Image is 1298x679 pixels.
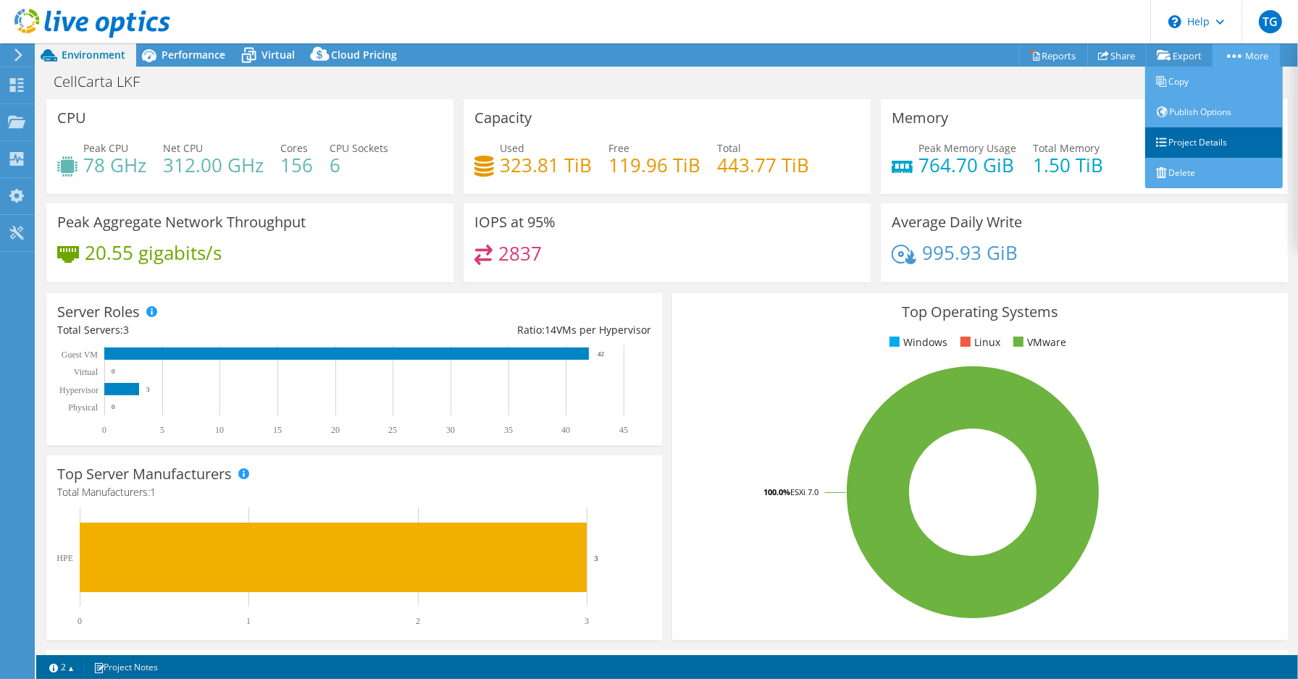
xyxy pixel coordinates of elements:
text: 3 [594,554,598,562]
span: Total Memory [1033,141,1100,155]
text: 30 [446,425,455,435]
h1: CellCarta LKF [47,74,162,90]
span: TG [1259,10,1282,33]
text: 35 [504,425,513,435]
svg: \n [1168,15,1181,28]
h4: 6 [330,157,388,173]
text: 3 [146,386,150,393]
h4: 995.93 GiB [922,245,1018,261]
text: 40 [561,425,570,435]
span: Cores [280,141,308,155]
text: 0 [112,368,115,375]
tspan: ESXi 7.0 [790,486,818,497]
text: 45 [619,425,628,435]
tspan: 100.0% [763,486,790,497]
a: Publish Options [1145,97,1283,127]
span: Performance [162,48,225,62]
text: HPE [56,553,73,563]
a: Copy [1145,67,1283,97]
text: 25 [388,425,397,435]
text: 20 [331,425,340,435]
h3: Top Server Manufacturers [57,466,232,482]
h4: 156 [280,157,313,173]
span: 1 [150,485,156,499]
h3: Server Roles [57,304,140,320]
a: Delete [1145,158,1283,188]
h3: IOPS at 95% [474,214,556,230]
a: Project Notes [83,658,168,676]
text: 15 [273,425,282,435]
a: Reports [1018,44,1088,67]
span: Virtual [261,48,295,62]
h4: 119.96 TiB [608,157,700,173]
h4: 2837 [498,245,542,261]
li: Windows [886,334,947,350]
span: Environment [62,48,125,62]
a: Project Details [1145,127,1283,158]
text: 0 [102,425,106,435]
text: 5 [160,425,164,435]
h4: 323.81 TiB [500,157,592,173]
h4: 1.50 TiB [1033,157,1103,173]
text: Virtual [74,367,99,377]
li: VMware [1010,334,1066,350]
span: Peak Memory Usage [918,141,1016,155]
h4: 78 GHz [83,157,146,173]
h3: CPU [57,110,86,126]
h3: Memory [892,110,948,126]
text: Physical [68,402,98,413]
h4: 312.00 GHz [163,157,264,173]
div: Ratio: VMs per Hypervisor [354,322,651,338]
span: CPU Sockets [330,141,388,155]
span: 3 [123,323,129,337]
h4: 20.55 gigabits/s [85,245,222,261]
span: Peak CPU [83,141,128,155]
a: Export [1146,44,1213,67]
text: 10 [215,425,224,435]
a: Share [1087,44,1147,67]
div: Total Servers: [57,322,354,338]
span: Used [500,141,524,155]
text: 0 [78,616,82,626]
span: Total [717,141,741,155]
span: Free [608,141,629,155]
text: 1 [246,616,251,626]
span: Net CPU [163,141,203,155]
h3: Top Operating Systems [683,304,1277,320]
h3: Capacity [474,110,532,126]
text: Hypervisor [59,385,99,395]
h3: Peak Aggregate Network Throughput [57,214,306,230]
text: 42 [598,350,604,358]
li: Linux [957,334,1000,350]
h3: Average Daily Write [892,214,1022,230]
span: Cloud Pricing [331,48,397,62]
text: 3 [585,616,589,626]
h4: 764.70 GiB [918,157,1016,173]
a: 2 [39,658,84,676]
span: 14 [545,323,556,337]
h4: Total Manufacturers: [57,484,651,500]
h4: 443.77 TiB [717,157,809,173]
a: More [1213,44,1280,67]
text: Guest VM [62,350,98,360]
text: 2 [416,616,420,626]
text: 0 [112,403,115,410]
